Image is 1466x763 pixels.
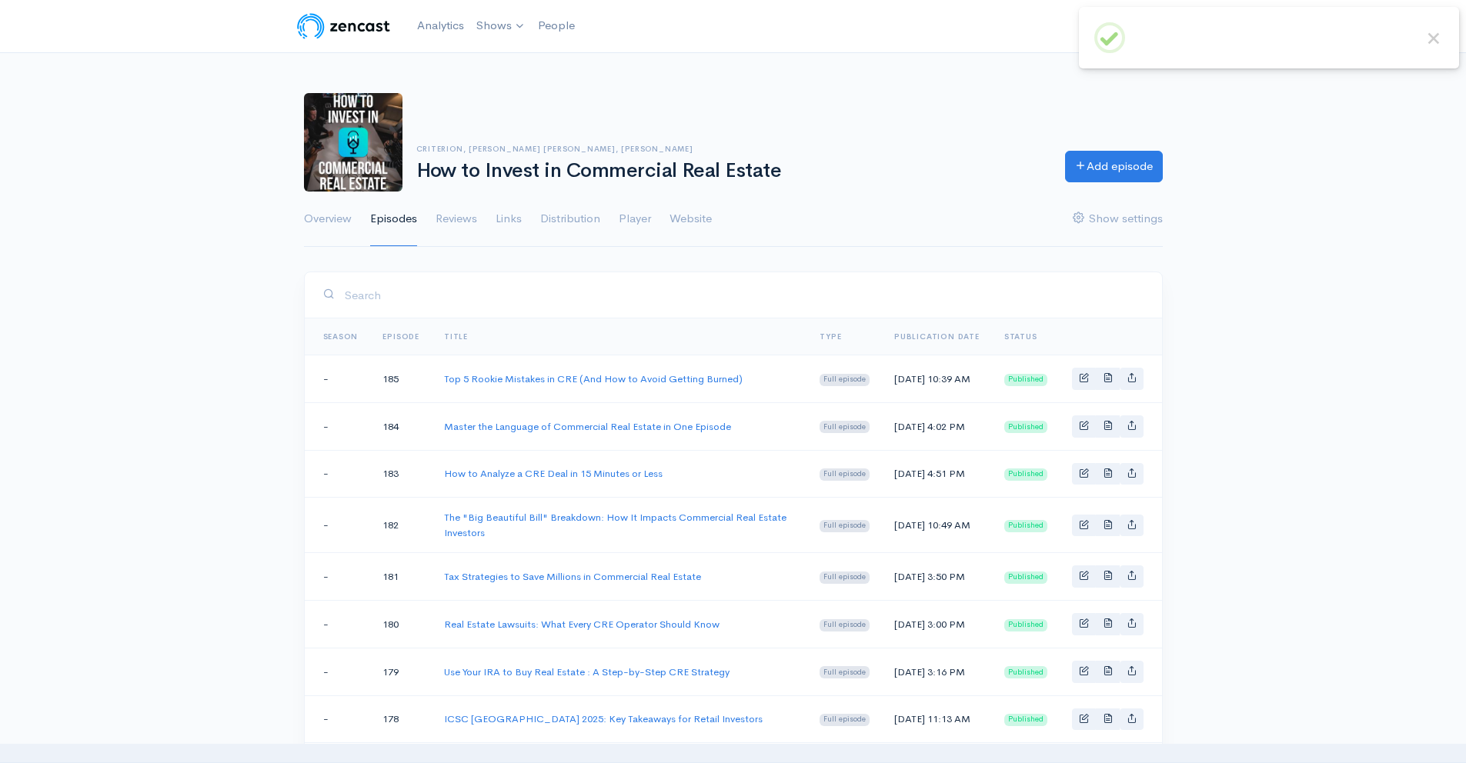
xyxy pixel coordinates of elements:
[416,145,1047,153] h6: Criterion, [PERSON_NAME] [PERSON_NAME], [PERSON_NAME]
[304,192,352,247] a: Overview
[1004,666,1047,678] span: Published
[444,665,730,678] a: Use Your IRA to Buy Real Estate : A Step-by-Step CRE Strategy
[820,714,870,726] span: Full episode
[882,553,992,601] td: [DATE] 3:50 PM
[1072,708,1144,731] div: Basic example
[370,695,432,743] td: 178
[882,355,992,403] td: [DATE] 10:39 AM
[882,402,992,450] td: [DATE] 4:02 PM
[820,332,841,342] a: Type
[370,450,432,498] td: 183
[382,332,419,342] a: Episode
[305,553,371,601] td: -
[1072,613,1144,635] div: Basic example
[1004,421,1047,433] span: Published
[370,553,432,601] td: 181
[820,421,870,433] span: Full episode
[882,498,992,553] td: [DATE] 10:49 AM
[305,498,371,553] td: -
[540,192,600,247] a: Distribution
[1004,468,1047,481] span: Published
[1072,515,1144,537] div: Basic example
[444,511,786,539] a: The "Big Beautiful Bill" Breakdown: How It Impacts Commercial Real Estate Investors
[295,11,392,42] img: ZenCast Logo
[305,648,371,695] td: -
[444,712,763,725] a: ICSC [GEOGRAPHIC_DATA] 2025: Key Takeaways for Retail Investors
[305,695,371,743] td: -
[1424,28,1444,48] button: Close this dialog
[1065,151,1163,182] a: Add episode
[444,332,468,342] a: Title
[1004,332,1037,342] span: Status
[411,9,470,42] a: Analytics
[882,695,992,743] td: [DATE] 11:13 AM
[1004,374,1047,386] span: Published
[1072,463,1144,485] div: Basic example
[820,374,870,386] span: Full episode
[444,420,731,433] a: Master the Language of Commercial Real Estate in One Episode
[370,601,432,648] td: 180
[882,450,992,498] td: [DATE] 4:51 PM
[820,571,870,584] span: Full episode
[820,619,870,631] span: Full episode
[305,601,371,648] td: -
[882,648,992,695] td: [DATE] 3:16 PM
[305,450,371,498] td: -
[820,468,870,481] span: Full episode
[1004,619,1047,631] span: Published
[532,9,581,42] a: People
[444,372,743,385] a: Top 5 Rookie Mistakes in CRE (And How to Avoid Getting Burned)
[305,402,371,450] td: -
[1072,415,1144,438] div: Basic example
[416,160,1047,182] h1: How to Invest in Commercial Real Estate
[1004,520,1047,532] span: Published
[344,279,1144,311] input: Search
[444,467,663,480] a: How to Analyze a CRE Deal in 15 Minutes or Less
[1073,192,1163,247] a: Show settings
[370,355,432,403] td: 185
[470,9,532,43] a: Shows
[370,192,417,247] a: Episodes
[1004,571,1047,584] span: Published
[894,332,980,342] a: Publication date
[820,666,870,678] span: Full episode
[370,402,432,450] td: 184
[1072,368,1144,390] div: Basic example
[820,520,870,532] span: Full episode
[619,192,651,247] a: Player
[436,192,477,247] a: Reviews
[370,498,432,553] td: 182
[323,332,359,342] a: Season
[496,192,522,247] a: Links
[882,601,992,648] td: [DATE] 3:00 PM
[1072,565,1144,588] div: Basic example
[1073,10,1127,43] a: Help
[370,648,432,695] td: 179
[305,355,371,403] td: -
[1004,714,1047,726] span: Published
[1072,661,1144,683] div: Basic example
[444,618,720,631] a: Real Estate Lawsuits: What Every CRE Operator Should Know
[670,192,712,247] a: Website
[444,570,701,583] a: Tax Strategies to Save Millions in Commercial Real Estate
